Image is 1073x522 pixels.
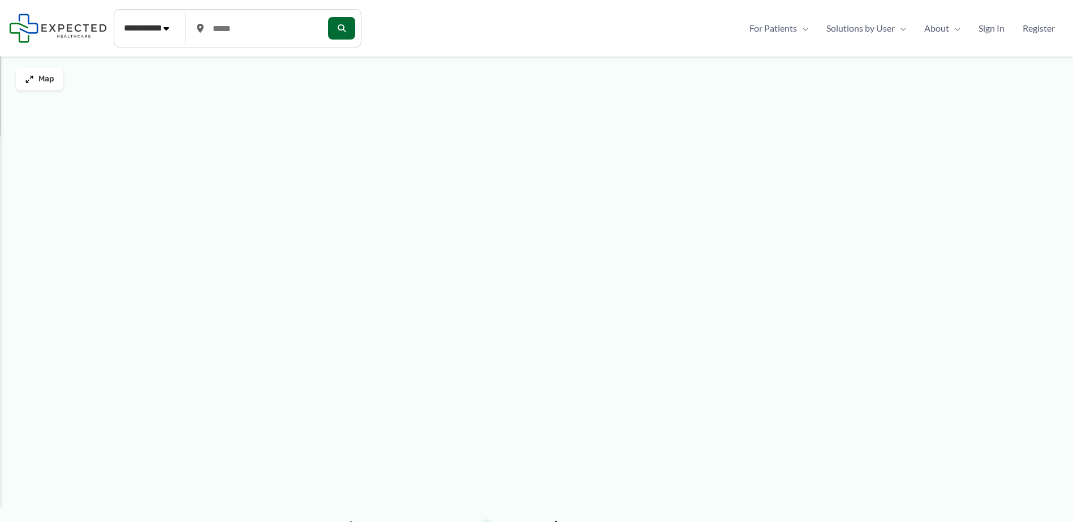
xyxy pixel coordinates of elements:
img: Maximize [25,75,34,84]
span: About [924,20,949,37]
a: Register [1014,20,1064,37]
span: Map [38,75,54,84]
button: Map [16,68,63,90]
span: Menu Toggle [797,20,808,37]
span: Register [1023,20,1055,37]
span: Menu Toggle [949,20,960,37]
a: AboutMenu Toggle [915,20,969,37]
span: Menu Toggle [895,20,906,37]
a: Sign In [969,20,1014,37]
span: Solutions by User [826,20,895,37]
span: Sign In [979,20,1005,37]
a: Solutions by UserMenu Toggle [817,20,915,37]
span: For Patients [749,20,797,37]
img: Expected Healthcare Logo - side, dark font, small [9,14,107,42]
a: For PatientsMenu Toggle [740,20,817,37]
